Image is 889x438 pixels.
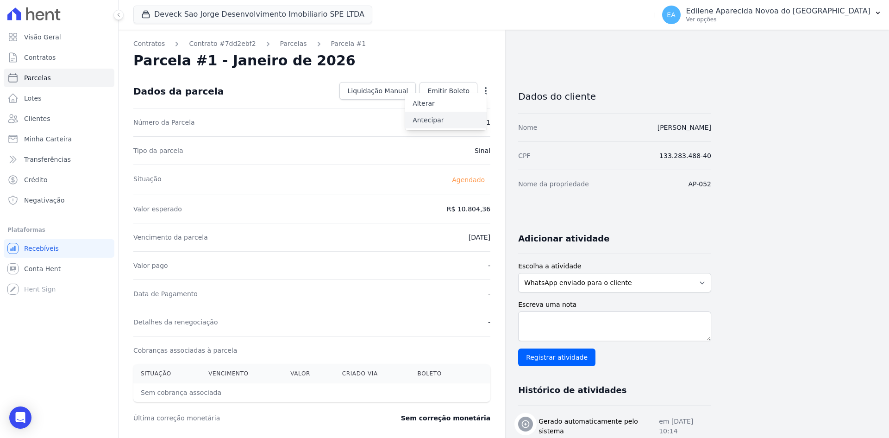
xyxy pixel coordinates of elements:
[488,261,490,270] dd: -
[133,86,224,97] div: Dados da parcela
[518,349,595,366] input: Registrar atividade
[538,417,659,436] h3: Gerado automaticamente pelo sistema
[518,123,537,132] dt: Nome
[518,151,530,160] dt: CPF
[133,413,344,423] dt: Última correção monetária
[133,39,490,49] nav: Breadcrumb
[4,239,114,258] a: Recebíveis
[686,6,870,16] p: Edilene Aparecida Novoa do [GEOGRAPHIC_DATA]
[24,196,65,205] span: Negativação
[283,364,335,383] th: Valor
[405,95,487,112] a: Alterar
[4,109,114,128] a: Clientes
[9,406,31,429] div: Open Intercom Messenger
[133,289,198,298] dt: Data de Pagamento
[486,118,490,127] dd: 1
[331,39,366,49] a: Parcela #1
[4,150,114,169] a: Transferências
[659,151,711,160] dd: 133.283.488-40
[4,69,114,87] a: Parcelas
[133,204,182,214] dt: Valor esperado
[655,2,889,28] button: EA Edilene Aparecida Novoa do [GEOGRAPHIC_DATA] Ver opções
[4,191,114,209] a: Negativação
[24,94,42,103] span: Lotes
[427,86,470,95] span: Emitir Boleto
[133,174,162,185] dt: Situação
[24,175,48,184] span: Crédito
[4,260,114,278] a: Conta Hent
[133,118,195,127] dt: Número da Parcela
[659,417,711,436] p: em [DATE] 10:14
[133,233,208,242] dt: Vencimento da parcela
[4,130,114,148] a: Minha Carteira
[667,12,675,18] span: EA
[488,317,490,327] dd: -
[189,39,256,49] a: Contrato #7dd2ebf2
[4,89,114,108] a: Lotes
[133,364,201,383] th: Situação
[335,364,410,383] th: Criado via
[405,112,487,128] a: Antecipar
[133,39,165,49] a: Contratos
[24,73,51,83] span: Parcelas
[446,174,490,185] span: Agendado
[518,385,626,396] h3: Histórico de atividades
[518,233,609,244] h3: Adicionar atividade
[24,244,59,253] span: Recebíveis
[419,82,477,100] a: Emitir Boleto
[280,39,307,49] a: Parcelas
[689,179,712,189] dd: AP-052
[24,114,50,123] span: Clientes
[4,48,114,67] a: Contratos
[447,204,490,214] dd: R$ 10.804,36
[469,233,490,242] dd: [DATE]
[133,383,410,402] th: Sem cobrança associada
[133,52,356,69] h2: Parcela #1 - Janeiro de 2026
[133,317,218,327] dt: Detalhes da renegociação
[518,261,711,271] label: Escolha a atividade
[4,171,114,189] a: Crédito
[475,146,490,155] dd: Sinal
[518,300,711,310] label: Escreva uma nota
[518,179,589,189] dt: Nome da propriedade
[518,91,711,102] h3: Dados do cliente
[410,364,469,383] th: Boleto
[347,86,408,95] span: Liquidação Manual
[133,6,372,23] button: Deveck Sao Jorge Desenvolvimento Imobiliario SPE LTDA
[657,124,711,131] a: [PERSON_NAME]
[686,16,870,23] p: Ver opções
[24,134,72,144] span: Minha Carteira
[201,364,283,383] th: Vencimento
[488,289,490,298] dd: -
[7,224,111,235] div: Plataformas
[401,413,490,423] dd: Sem correção monetária
[24,53,56,62] span: Contratos
[4,28,114,46] a: Visão Geral
[24,264,61,273] span: Conta Hent
[133,346,237,355] dt: Cobranças associadas à parcela
[24,32,61,42] span: Visão Geral
[24,155,71,164] span: Transferências
[133,146,183,155] dt: Tipo da parcela
[133,261,168,270] dt: Valor pago
[339,82,416,100] a: Liquidação Manual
